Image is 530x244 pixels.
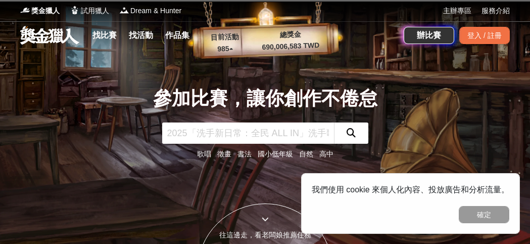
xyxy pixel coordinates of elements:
[119,5,129,15] img: Logo
[153,85,377,113] div: 參加比賽，讓你創作不倦怠
[258,150,293,158] a: 國小低年級
[197,150,211,158] a: 歌唱
[20,6,60,16] a: Logo獎金獵人
[404,27,454,44] a: 辦比賽
[319,150,333,158] a: 高中
[481,6,510,16] a: 服務介紹
[245,28,336,42] p: 總獎金
[312,185,509,194] span: 我們使用 cookie 來個人化內容、投放廣告和分析流量。
[20,5,30,15] img: Logo
[81,6,109,16] span: 試用獵人
[459,27,510,44] div: 登入 / 註冊
[130,6,181,16] span: Dream & Hunter
[459,206,509,223] button: 確定
[162,123,334,144] input: 2025「洗手新日常：全民 ALL IN」洗手歌全台徵選
[125,28,157,43] a: 找活動
[119,6,181,16] a: LogoDream & Hunter
[205,43,246,55] p: 985 ▴
[161,28,194,43] a: 作品集
[204,31,245,44] p: 目前活動
[237,150,252,158] a: 書法
[299,150,313,158] a: 自然
[217,150,231,158] a: 徵畫
[70,5,80,15] img: Logo
[198,230,333,240] div: 往這邊走，看老闆娘推薦任務
[245,39,336,53] p: 690,006,583 TWD
[88,28,121,43] a: 找比賽
[70,6,109,16] a: Logo試用獵人
[443,6,471,16] a: 主辦專區
[31,6,60,16] span: 獎金獵人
